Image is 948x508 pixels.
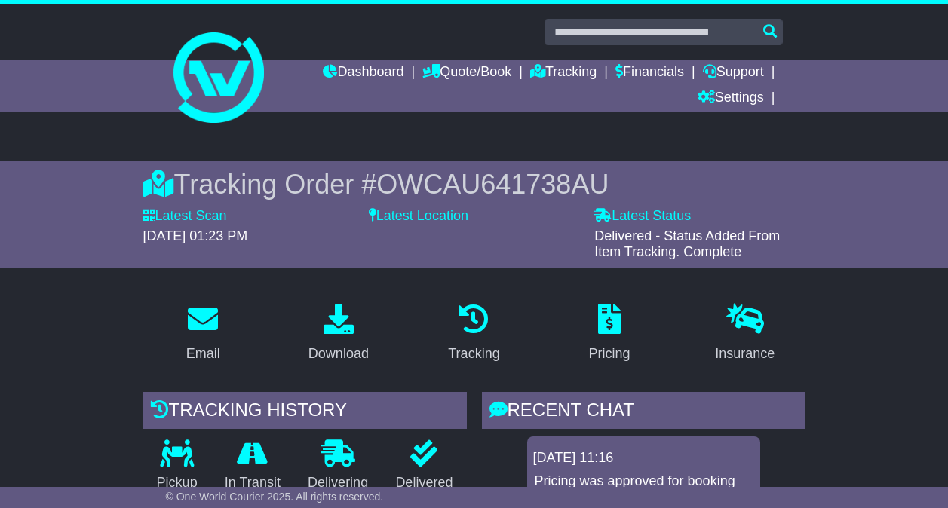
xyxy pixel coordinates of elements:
[211,475,294,491] p: In Transit
[594,228,780,260] span: Delivered - Status Added From Item Tracking. Complete
[323,60,403,86] a: Dashboard
[533,450,754,467] div: [DATE] 11:16
[448,344,499,364] div: Tracking
[530,60,597,86] a: Tracking
[176,298,230,369] a: Email
[535,473,753,506] p: Pricing was approved for booking OWCAU641738AU.
[715,344,775,364] div: Insurance
[143,228,248,243] span: [DATE] 01:23 PM
[438,298,509,369] a: Tracking
[589,344,630,364] div: Pricing
[703,60,764,86] a: Support
[186,344,220,364] div: Email
[369,208,468,225] label: Latest Location
[166,491,384,503] span: © One World Courier 2025. All rights reserved.
[294,475,382,491] p: Delivering
[579,298,640,369] a: Pricing
[143,208,227,225] label: Latest Scan
[422,60,511,86] a: Quote/Book
[615,60,684,86] a: Financials
[143,475,211,491] p: Pickup
[143,392,467,433] div: Tracking history
[482,392,805,433] div: RECENT CHAT
[143,168,805,200] div: Tracking Order #
[382,475,466,491] p: Delivered
[308,344,369,364] div: Download
[698,86,764,112] a: Settings
[594,208,691,225] label: Latest Status
[299,298,379,369] a: Download
[705,298,784,369] a: Insurance
[376,169,609,200] span: OWCAU641738AU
